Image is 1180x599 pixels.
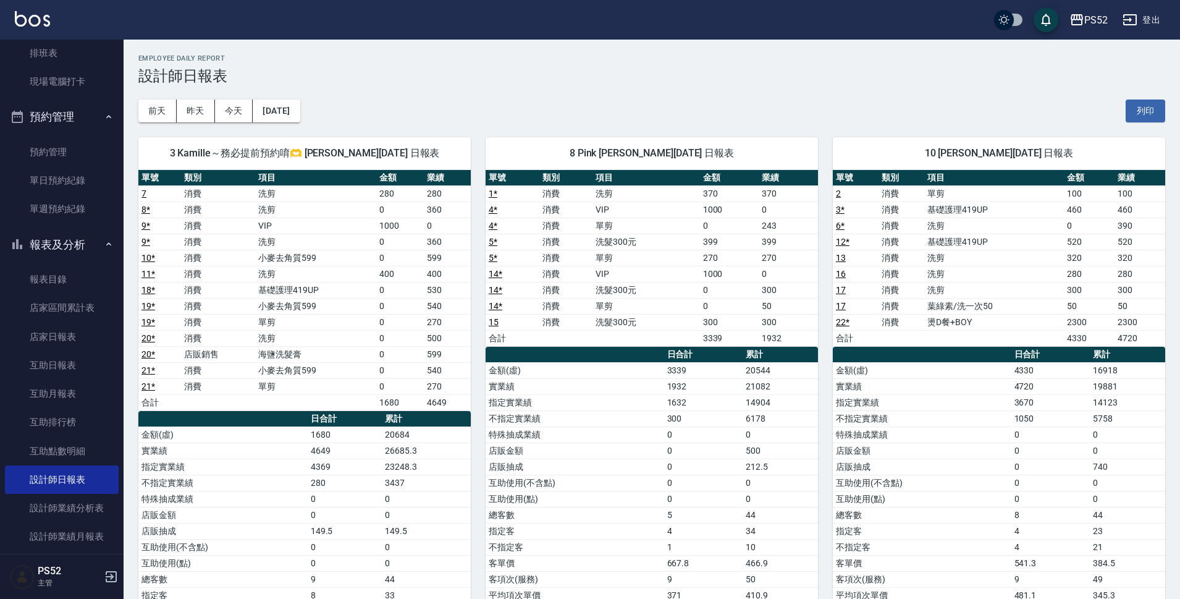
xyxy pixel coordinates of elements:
[664,523,743,539] td: 4
[1011,347,1090,363] th: 日合計
[486,539,664,555] td: 不指定客
[1064,7,1113,33] button: PS52
[743,539,818,555] td: 10
[376,314,423,330] td: 0
[486,491,664,507] td: 互助使用(點)
[376,378,423,394] td: 0
[424,250,471,266] td: 599
[486,459,664,475] td: 店販抽成
[879,185,924,202] td: 消費
[848,147,1150,159] span: 10 [PERSON_NAME][DATE] 日報表
[382,459,471,475] td: 23248.3
[743,427,818,443] td: 0
[382,523,471,539] td: 149.5
[5,195,119,223] a: 單週預約紀錄
[743,410,818,427] td: 6178
[486,475,664,491] td: 互助使用(不含點)
[1115,314,1165,330] td: 2300
[138,523,308,539] td: 店販抽成
[743,507,818,523] td: 44
[255,298,376,314] td: 小麥去角質599
[181,266,255,282] td: 消費
[5,294,119,322] a: 店家區間累計表
[382,507,471,523] td: 0
[486,362,664,378] td: 金額(虛)
[592,202,699,218] td: VIP
[1011,427,1090,443] td: 0
[5,265,119,294] a: 報表目錄
[879,282,924,298] td: 消費
[836,269,846,279] a: 16
[382,491,471,507] td: 0
[700,202,759,218] td: 1000
[308,411,382,427] th: 日合計
[743,491,818,507] td: 0
[664,427,743,443] td: 0
[181,330,255,346] td: 消費
[1090,410,1165,427] td: 5758
[539,250,593,266] td: 消費
[833,491,1011,507] td: 互助使用(點)
[5,380,119,408] a: 互助月報表
[181,314,255,330] td: 消費
[181,218,255,234] td: 消費
[424,394,471,410] td: 4649
[1011,539,1090,555] td: 4
[181,378,255,394] td: 消費
[833,170,879,186] th: 單號
[592,185,699,202] td: 洗剪
[1011,410,1090,427] td: 1050
[759,330,818,346] td: 1932
[181,202,255,218] td: 消費
[924,266,1064,282] td: 洗剪
[924,234,1064,250] td: 基礎護理419UP
[38,565,101,577] h5: PS52
[1115,298,1165,314] td: 50
[1090,475,1165,491] td: 0
[743,347,818,363] th: 累計
[539,282,593,298] td: 消費
[833,378,1011,394] td: 實業績
[1011,362,1090,378] td: 4330
[759,234,818,250] td: 399
[743,394,818,410] td: 14904
[181,346,255,362] td: 店販銷售
[5,229,119,261] button: 報表及分析
[664,410,743,427] td: 300
[664,459,743,475] td: 0
[1090,394,1165,410] td: 14123
[833,507,1011,523] td: 總客數
[833,539,1011,555] td: 不指定客
[879,234,924,250] td: 消費
[181,362,255,378] td: 消費
[592,218,699,234] td: 單剪
[486,394,664,410] td: 指定實業績
[743,443,818,459] td: 500
[664,491,743,507] td: 0
[1090,378,1165,394] td: 19881
[424,362,471,378] td: 540
[5,166,119,195] a: 單日預約紀錄
[833,475,1011,491] td: 互助使用(不含點)
[879,170,924,186] th: 類別
[1115,185,1165,202] td: 100
[424,298,471,314] td: 540
[1118,9,1165,32] button: 登出
[308,523,382,539] td: 149.5
[424,266,471,282] td: 400
[592,170,699,186] th: 項目
[1090,491,1165,507] td: 0
[255,218,376,234] td: VIP
[759,170,818,186] th: 業績
[255,250,376,266] td: 小麥去角質599
[1064,234,1115,250] td: 520
[486,410,664,427] td: 不指定實業績
[1115,330,1165,346] td: 4720
[1115,266,1165,282] td: 280
[255,330,376,346] td: 洗剪
[1064,298,1115,314] td: 50
[664,539,743,555] td: 1
[879,202,924,218] td: 消費
[1011,443,1090,459] td: 0
[486,330,539,346] td: 合計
